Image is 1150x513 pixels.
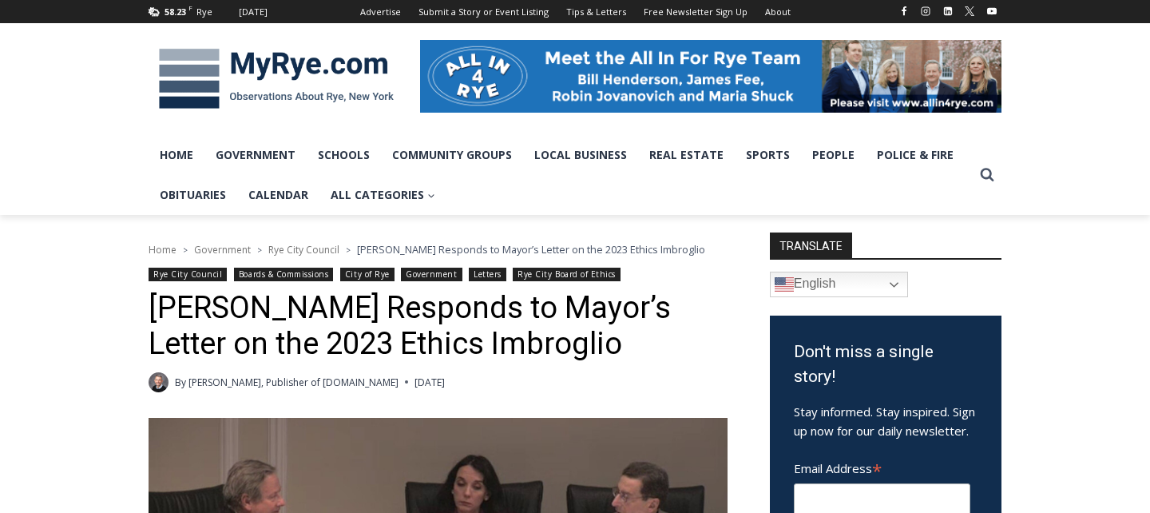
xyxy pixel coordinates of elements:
img: All in for Rye [420,40,1001,112]
nav: Breadcrumbs [149,241,728,257]
a: Sports [735,135,801,175]
a: Community Groups [381,135,523,175]
span: [PERSON_NAME] Responds to Mayor’s Letter on the 2023 Ethics Imbroglio [357,242,705,256]
span: All Categories [331,186,435,204]
a: [PERSON_NAME], Publisher of [DOMAIN_NAME] [188,376,399,389]
a: Linkedin [938,2,958,21]
a: Rye City Council [149,268,227,281]
a: Real Estate [638,135,735,175]
a: Home [149,243,176,256]
a: Government [204,135,307,175]
a: Facebook [894,2,914,21]
a: Government [194,243,251,256]
a: Home [149,135,204,175]
span: F [188,3,192,12]
a: People [801,135,866,175]
img: en [775,275,794,294]
a: Instagram [916,2,935,21]
a: X [960,2,979,21]
a: Rye City Board of Ethics [513,268,621,281]
a: Local Business [523,135,638,175]
a: Author image [149,372,169,392]
div: [DATE] [239,5,268,19]
time: [DATE] [414,375,445,390]
span: > [257,245,262,256]
a: Boards & Commissions [234,268,334,281]
span: > [346,245,351,256]
p: Stay informed. Stay inspired. Sign up now for our daily newsletter. [794,402,978,440]
strong: TRANSLATE [770,233,852,258]
a: Government [401,268,462,281]
a: Obituaries [149,175,237,215]
span: > [183,245,188,256]
a: Letters [469,268,506,281]
a: Schools [307,135,381,175]
a: English [770,272,908,297]
button: View Search Form [973,161,1001,189]
span: By [175,375,186,390]
a: All Categories [319,175,446,215]
nav: Primary Navigation [149,135,973,216]
a: Calendar [237,175,319,215]
label: Email Address [794,452,970,481]
div: Rye [196,5,212,19]
img: MyRye.com [149,38,404,121]
h3: Don't miss a single story! [794,340,978,390]
a: Rye City Council [268,243,339,256]
a: YouTube [982,2,1001,21]
a: City of Rye [340,268,395,281]
h1: [PERSON_NAME] Responds to Mayor’s Letter on the 2023 Ethics Imbroglio [149,290,728,363]
span: 58.23 [165,6,186,18]
a: Police & Fire [866,135,965,175]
